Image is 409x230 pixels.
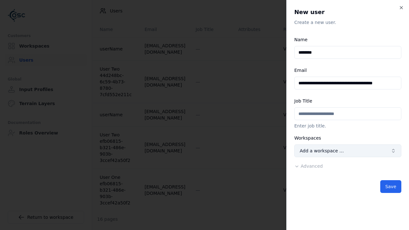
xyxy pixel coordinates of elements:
label: Email [294,68,307,73]
span: Add a workspace … [300,148,344,154]
label: Job Title [294,98,312,103]
h2: New user [294,8,401,17]
label: Workspaces [294,135,321,141]
button: Save [380,180,401,193]
button: Advanced [294,163,323,169]
label: Name [294,37,307,42]
span: Advanced [301,164,323,169]
p: Enter job title. [294,123,401,129]
p: Create a new user. [294,19,401,26]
